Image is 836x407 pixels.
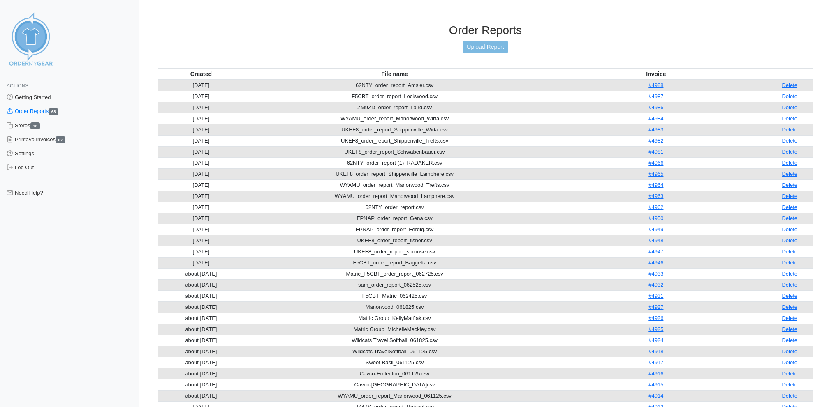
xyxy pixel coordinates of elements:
td: [DATE] [158,102,244,113]
td: [DATE] [158,135,244,146]
a: #4932 [648,282,663,288]
td: UKEF8_order_report_Shippenville_Trefts.csv [244,135,545,146]
a: Delete [782,315,797,321]
td: about [DATE] [158,301,244,313]
a: #4918 [648,348,663,354]
td: [DATE] [158,235,244,246]
td: UKEF8_order_report_Shippenville_Lamphere.csv [244,168,545,179]
a: #4946 [648,260,663,266]
a: #4964 [648,182,663,188]
a: Delete [782,149,797,155]
td: [DATE] [158,257,244,268]
td: [DATE] [158,213,244,224]
a: #4987 [648,93,663,99]
td: WYAMU_order_report_Manorwood_Lamphere.csv [244,191,545,202]
td: ZM9ZD_order_report_Laird.csv [244,102,545,113]
td: Sweet Basil_061125.csv [244,357,545,368]
a: #4933 [648,271,663,277]
td: about [DATE] [158,357,244,368]
a: #4983 [648,126,663,133]
td: [DATE] [158,80,244,91]
td: [DATE] [158,224,244,235]
a: Delete [782,193,797,199]
td: [DATE] [158,191,244,202]
td: FPNAP_order_report_Gena.csv [244,213,545,224]
td: [DATE] [158,202,244,213]
td: Matric_F5CBT_order_report_062725.csv [244,268,545,279]
td: about [DATE] [158,346,244,357]
td: F5CBT_order_report_Lockwood.csv [244,91,545,102]
a: Delete [782,104,797,110]
td: Matric Group_MichelleMeckley.csv [244,324,545,335]
a: Delete [782,348,797,354]
a: Delete [782,337,797,343]
a: #4963 [648,193,663,199]
a: Delete [782,138,797,144]
a: Delete [782,82,797,88]
a: #4982 [648,138,663,144]
td: about [DATE] [158,279,244,290]
a: #4950 [648,215,663,221]
a: Delete [782,326,797,332]
a: Upload Report [463,41,507,53]
td: [DATE] [158,113,244,124]
td: about [DATE] [158,379,244,390]
a: Delete [782,293,797,299]
td: Wildcats Travel Softball_061825.csv [244,335,545,346]
a: Delete [782,237,797,244]
a: #4917 [648,359,663,366]
a: #4984 [648,115,663,122]
a: #4986 [648,104,663,110]
a: #4948 [648,237,663,244]
a: #4965 [648,171,663,177]
a: Delete [782,93,797,99]
a: Delete [782,282,797,288]
td: about [DATE] [158,390,244,401]
a: Delete [782,304,797,310]
td: sam_order_report_062525.csv [244,279,545,290]
a: Delete [782,271,797,277]
td: UKEF8_order_report_fisher.csv [244,235,545,246]
a: Delete [782,393,797,399]
td: [DATE] [158,168,244,179]
a: Delete [782,160,797,166]
a: Delete [782,359,797,366]
a: #4914 [648,393,663,399]
td: F5CBT_Matric_062425.csv [244,290,545,301]
td: 62NTY_order_report (1)_RADAKER.csv [244,157,545,168]
a: #4931 [648,293,663,299]
a: Delete [782,382,797,388]
td: F5CBT_order_report_Baggetta.csv [244,257,545,268]
td: UKEF8_order_report_Shippenville_Wirta.csv [244,124,545,135]
td: Matric Group_KellyMarflak.csv [244,313,545,324]
a: #4927 [648,304,663,310]
td: 62NTY_order_report.csv [244,202,545,213]
a: #4949 [648,226,663,232]
a: Delete [782,370,797,377]
td: [DATE] [158,91,244,102]
td: [DATE] [158,146,244,157]
td: 62NTY_order_report_Amsler.csv [244,80,545,91]
td: about [DATE] [158,368,244,379]
a: #4916 [648,370,663,377]
span: 68 [49,108,58,115]
a: #4962 [648,204,663,210]
a: Delete [782,171,797,177]
a: #4915 [648,382,663,388]
a: Delete [782,182,797,188]
td: WYAMU_order_report_Manorwood_061125.csv [244,390,545,401]
td: [DATE] [158,157,244,168]
a: #4988 [648,82,663,88]
td: [DATE] [158,246,244,257]
a: Delete [782,226,797,232]
a: #4926 [648,315,663,321]
td: WYAMU_order_report_Manorwood_Trefts.csv [244,179,545,191]
td: about [DATE] [158,290,244,301]
a: Delete [782,215,797,221]
td: [DATE] [158,179,244,191]
td: about [DATE] [158,335,244,346]
a: #4947 [648,248,663,255]
td: UKEF8_order_report_sprouse.csv [244,246,545,257]
a: #4981 [648,149,663,155]
td: Cavco-Emlenton_061125.csv [244,368,545,379]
